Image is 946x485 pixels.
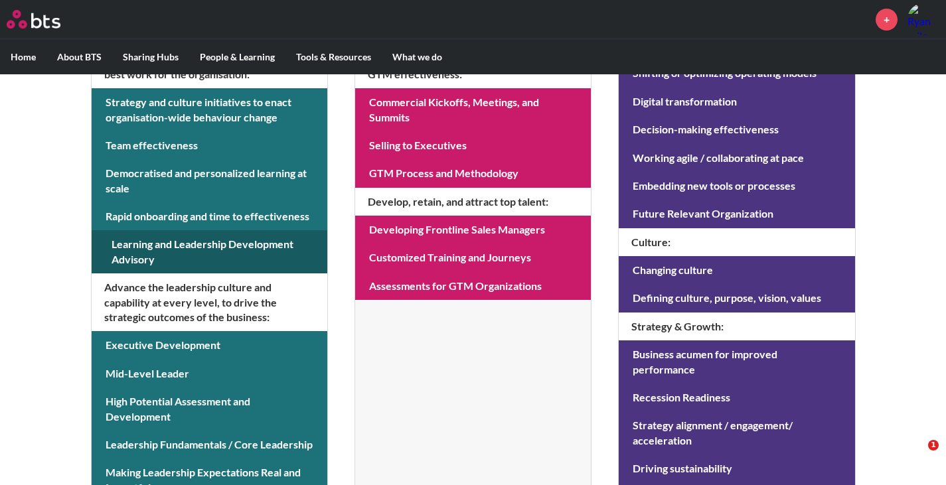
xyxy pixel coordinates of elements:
[112,40,189,74] label: Sharing Hubs
[901,440,933,472] iframe: Intercom live chat
[876,9,898,31] a: +
[189,40,285,74] label: People & Learning
[355,188,591,216] h4: Develop, retain, and attract top talent :
[907,3,939,35] img: Ryan Stiles
[7,10,60,29] img: BTS Logo
[928,440,939,450] span: 1
[46,40,112,74] label: About BTS
[92,273,327,331] h4: Advance the leadership culture and capability at every level, to drive the strategic outcomes of ...
[619,228,854,256] h4: Culture :
[285,40,382,74] label: Tools & Resources
[7,10,85,29] a: Go home
[382,40,453,74] label: What we do
[619,312,854,340] h4: Strategy & Growth :
[907,3,939,35] a: Profile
